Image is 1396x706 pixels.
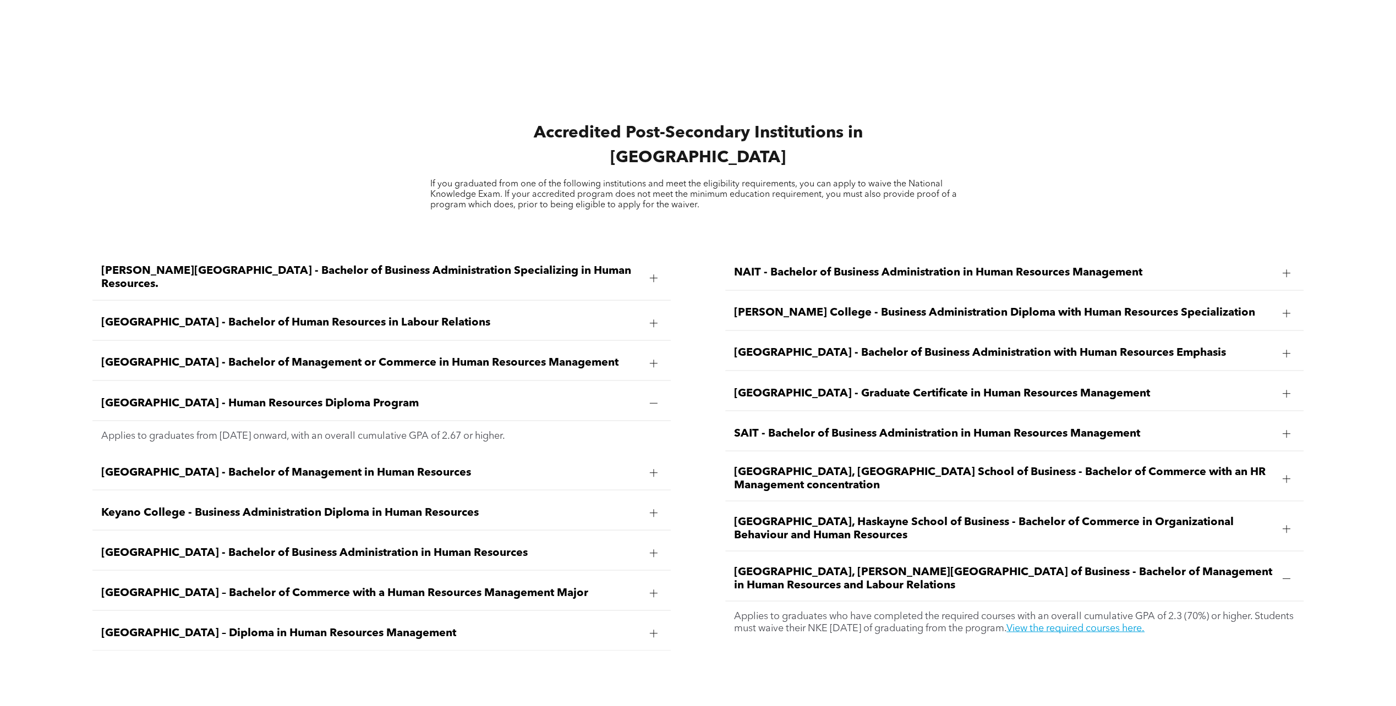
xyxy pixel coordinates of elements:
span: [PERSON_NAME] College - Business Administration Diploma with Human Resources Specialization [734,306,1274,319]
span: [GEOGRAPHIC_DATA] - Bachelor of Human Resources in Labour Relations [101,316,641,329]
span: [GEOGRAPHIC_DATA] - Human Resources Diploma Program [101,396,641,410]
span: [GEOGRAPHIC_DATA], [PERSON_NAME][GEOGRAPHIC_DATA] of Business - Bachelor of Management in Human R... [734,565,1274,592]
p: Applies to graduates who have completed the required courses with an overall cumulative GPA of 2.... [734,610,1295,634]
span: [GEOGRAPHIC_DATA] – Diploma in Human Resources Management [101,626,641,639]
span: NAIT - Bachelor of Business Administration in Human Resources Management [734,266,1274,279]
span: [GEOGRAPHIC_DATA] - Bachelor of Management in Human Resources [101,466,641,479]
span: Accredited Post-Secondary Institutions in [GEOGRAPHIC_DATA] [533,125,862,166]
span: [GEOGRAPHIC_DATA], [GEOGRAPHIC_DATA] School of Business - Bachelor of Commerce with an HR Managem... [734,465,1274,492]
p: Applies to graduates from [DATE] onward, with an overall cumulative GPA of 2.67 or higher. [101,429,662,442]
span: [PERSON_NAME][GEOGRAPHIC_DATA] - Bachelor of Business Administration Specializing in Human Resour... [101,264,641,291]
span: [GEOGRAPHIC_DATA] – Bachelor of Commerce with a Human Resources Management Major [101,586,641,599]
span: [GEOGRAPHIC_DATA], Haskayne School of Business - Bachelor of Commerce in Organizational Behaviour... [734,515,1274,542]
span: [GEOGRAPHIC_DATA] - Bachelor of Management or Commerce in Human Resources Management [101,356,641,369]
span: [GEOGRAPHIC_DATA] - Graduate Certificate in Human Resources Management [734,387,1274,400]
a: View the required courses here. [1006,623,1145,633]
span: If you graduated from one of the following institutions and meet the eligibility requirements, yo... [430,180,957,209]
span: Keyano College - Business Administration Diploma in Human Resources [101,506,641,519]
span: [GEOGRAPHIC_DATA] - Bachelor of Business Administration in Human Resources [101,546,641,559]
span: [GEOGRAPHIC_DATA] - Bachelor of Business Administration with Human Resources Emphasis [734,346,1274,360]
span: SAIT - Bachelor of Business Administration in Human Resources Management [734,427,1274,440]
